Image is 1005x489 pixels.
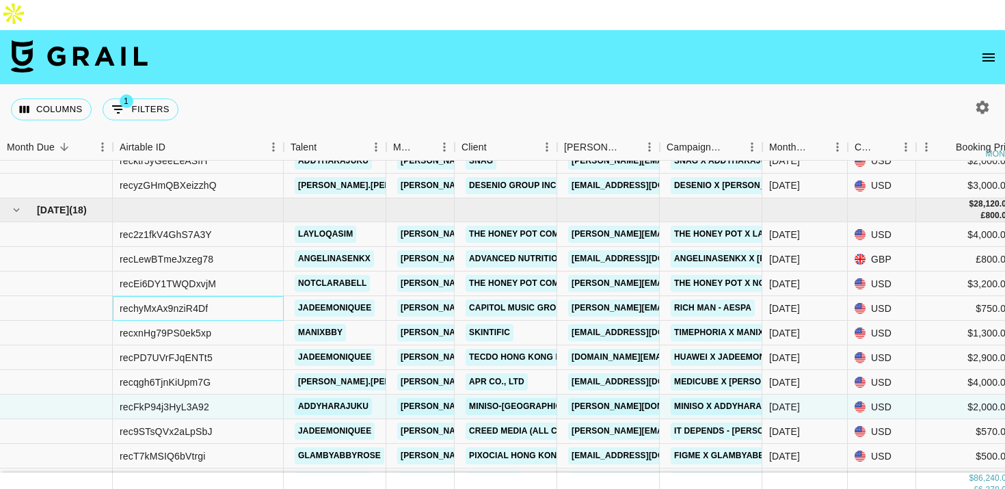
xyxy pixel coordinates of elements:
[769,326,800,340] div: Sep '25
[397,250,620,267] a: [PERSON_NAME][EMAIL_ADDRESS][DOMAIN_NAME]
[671,373,899,391] a: Medicube x [PERSON_NAME].[PERSON_NAME].bell
[876,137,896,157] button: Sort
[671,472,837,489] a: CyberGhost VPN x Addyharajuku
[769,277,800,291] div: Sep '25
[848,370,916,395] div: USD
[848,419,916,444] div: USD
[295,324,346,341] a: manixbby
[848,395,916,419] div: USD
[295,153,372,170] a: addyharajuku
[120,94,133,108] span: 1
[295,250,374,267] a: angelinasenkx
[855,134,876,161] div: Currency
[284,134,386,161] div: Talent
[461,134,487,161] div: Client
[393,134,415,161] div: Manager
[55,137,74,157] button: Sort
[620,137,639,157] button: Sort
[769,302,800,315] div: Sep '25
[397,275,620,292] a: [PERSON_NAME][EMAIL_ADDRESS][DOMAIN_NAME]
[568,373,721,391] a: [EMAIL_ADDRESS][DOMAIN_NAME]
[120,154,208,168] div: recktr5yGeeEeASfH
[295,472,372,489] a: addyharajuku
[366,137,386,157] button: Menu
[295,447,384,464] a: glambyabbyrose
[896,137,916,157] button: Menu
[92,137,113,157] button: Menu
[397,447,620,464] a: [PERSON_NAME][EMAIL_ADDRESS][DOMAIN_NAME]
[487,137,506,157] button: Sort
[397,423,620,440] a: [PERSON_NAME][EMAIL_ADDRESS][DOMAIN_NAME]
[848,272,916,296] div: USD
[37,203,69,217] span: [DATE]
[723,137,742,157] button: Sort
[397,324,620,341] a: [PERSON_NAME][EMAIL_ADDRESS][DOMAIN_NAME]
[769,179,800,192] div: Oct '25
[769,351,800,365] div: Sep '25
[69,203,87,217] span: ( 18 )
[11,40,148,72] img: Grail Talent
[568,423,791,440] a: [PERSON_NAME][EMAIL_ADDRESS][DOMAIN_NAME]
[848,345,916,370] div: USD
[11,98,92,120] button: Select columns
[466,300,571,317] a: Capitol Music Group
[667,134,723,161] div: Campaign (Type)
[466,324,513,341] a: SKINTIFIC
[568,324,721,341] a: [EMAIL_ADDRESS][DOMAIN_NAME]
[671,447,797,464] a: FigMe x Glambyabbyrose
[120,326,211,340] div: recxnHg79PS0ek5xp
[568,447,721,464] a: [EMAIL_ADDRESS][DOMAIN_NAME]
[466,447,602,464] a: Pixocial Hong Kong Limited
[466,423,608,440] a: Creed Media (All Campaigns)
[848,444,916,468] div: USD
[671,300,755,317] a: Rich man - Aespa
[120,425,213,438] div: rec9STsQVx2aLpSbJ
[466,349,592,366] a: TECDO HONG KONG LIMITED
[120,134,165,161] div: Airtable ID
[103,98,178,120] button: Show filters
[120,228,212,241] div: rec2z1fkV4GhS7A3Y
[937,137,956,157] button: Sort
[808,137,827,157] button: Sort
[466,472,520,489] a: Audiencly
[295,373,468,391] a: [PERSON_NAME].[PERSON_NAME].bell
[568,177,721,194] a: [EMAIL_ADDRESS][DOMAIN_NAME]
[916,137,937,157] button: Menu
[466,275,585,292] a: The Honey Pot Company
[671,423,805,440] a: It Depends - [PERSON_NAME]
[671,349,794,366] a: Huawei x jadeemoniquee
[7,134,55,161] div: Month Due
[848,174,916,198] div: USD
[397,226,620,243] a: [PERSON_NAME][EMAIL_ADDRESS][DOMAIN_NAME]
[660,134,762,161] div: Campaign (Type)
[981,210,986,222] div: £
[848,247,916,272] div: GBP
[671,177,892,194] a: Desenio x [PERSON_NAME].[PERSON_NAME].bell
[769,228,800,241] div: Sep '25
[165,137,185,157] button: Sort
[466,398,594,415] a: Miniso-[GEOGRAPHIC_DATA]
[295,398,372,415] a: addyharajuku
[671,398,788,415] a: Miniso x addyharajuku
[120,449,205,463] div: recT7kMSIQ6bVtrgi
[120,252,213,266] div: recLewBTmeJxzeg78
[769,449,800,463] div: Sep '25
[762,134,848,161] div: Month Due
[397,373,620,391] a: [PERSON_NAME][EMAIL_ADDRESS][DOMAIN_NAME]
[827,137,848,157] button: Menu
[568,153,791,170] a: [PERSON_NAME][EMAIL_ADDRESS][DOMAIN_NAME]
[120,351,213,365] div: recPD7UVrFJqENTt5
[295,275,370,292] a: notclarabell
[568,275,791,292] a: [PERSON_NAME][EMAIL_ADDRESS][DOMAIN_NAME]
[7,200,26,220] button: hide children
[671,226,811,243] a: The Honey Pot x Layloqasim
[466,226,585,243] a: The Honey Pot Company
[317,137,336,157] button: Sort
[568,398,930,415] a: [PERSON_NAME][DOMAIN_NAME][EMAIL_ADDRESS][PERSON_NAME][DOMAIN_NAME]
[769,134,808,161] div: Month Due
[120,277,216,291] div: recEi6DY1TWQDxvjM
[386,134,455,161] div: Manager
[113,134,284,161] div: Airtable ID
[397,300,620,317] a: [PERSON_NAME][EMAIL_ADDRESS][DOMAIN_NAME]
[848,222,916,247] div: USD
